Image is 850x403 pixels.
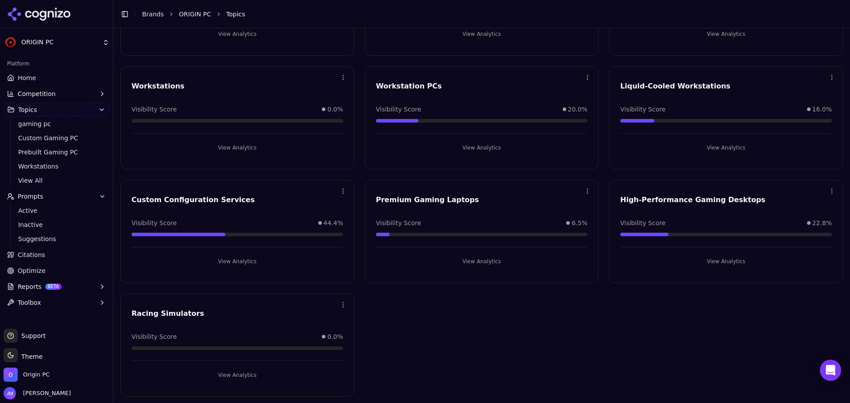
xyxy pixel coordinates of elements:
div: Workstations [131,81,343,92]
a: Optimize [4,264,109,278]
button: Toolbox [4,296,109,310]
span: Visibility Score [376,219,421,227]
div: Liquid-Cooled Workstations [620,81,832,92]
button: ReportsBETA [4,280,109,294]
button: Prompts [4,189,109,203]
a: Active [15,204,99,217]
div: Racing Simulators [131,308,343,319]
button: View Analytics [131,368,343,382]
button: View Analytics [131,254,343,269]
span: Home [18,73,36,82]
span: ORIGIN PC [21,38,99,46]
button: View Analytics [376,254,587,269]
span: Active [18,206,95,215]
span: Custom Gaming PC [18,134,95,142]
button: Topics [4,103,109,117]
span: Prompts [18,192,43,201]
span: Inactive [18,220,95,229]
span: Reports [18,282,42,291]
span: Toolbox [18,298,41,307]
div: Custom Configuration Services [131,195,343,205]
button: View Analytics [131,27,343,41]
span: Origin PC [23,371,50,379]
a: Brands [142,11,164,18]
span: Suggestions [18,234,95,243]
span: Topics [226,10,245,19]
a: Inactive [15,219,99,231]
a: gaming pc [15,118,99,130]
button: View Analytics [376,27,587,41]
button: View Analytics [376,141,587,155]
span: Theme [18,353,42,360]
span: Visibility Score [620,219,665,227]
button: View Analytics [620,254,832,269]
span: 44.4% [324,219,343,227]
img: Jesse Mak [4,387,16,399]
button: View Analytics [620,141,832,155]
span: 0.0% [327,105,343,114]
span: Citations [18,250,45,259]
span: Visibility Score [131,219,177,227]
button: Open organization switcher [4,368,50,382]
a: Home [4,71,109,85]
span: Visibility Score [620,105,665,114]
div: Platform [4,57,109,71]
a: Prebuilt Gaming PC [15,146,99,158]
span: Visibility Score [131,332,177,341]
div: Open Intercom Messenger [820,360,841,381]
button: View Analytics [620,27,832,41]
a: View All [15,174,99,187]
span: Workstations [18,162,95,171]
img: ORIGIN PC [4,35,18,50]
span: Support [18,331,46,340]
span: 0.0% [327,332,343,341]
span: View All [18,176,95,185]
a: Citations [4,248,109,262]
span: Competition [18,89,56,98]
span: Visibility Score [131,105,177,114]
span: Topics [18,105,37,114]
div: Premium Gaming Laptops [376,195,587,205]
span: Optimize [18,266,46,275]
span: Prebuilt Gaming PC [18,148,95,157]
a: Workstations [15,160,99,173]
span: gaming pc [18,119,95,128]
div: High-Performance Gaming Desktops [620,195,832,205]
a: Suggestions [15,233,99,245]
nav: breadcrumb [142,10,825,19]
span: 6.5% [572,219,587,227]
div: Workstation PCs [376,81,587,92]
span: BETA [45,284,62,290]
button: View Analytics [131,141,343,155]
span: 16.0% [812,105,832,114]
button: Competition [4,87,109,101]
span: [PERSON_NAME] [19,389,71,397]
span: Visibility Score [376,105,421,114]
a: Custom Gaming PC [15,132,99,144]
img: Origin PC [4,368,18,382]
a: ORIGIN PC [179,10,211,19]
button: Open user button [4,387,71,399]
span: 22.8% [812,219,832,227]
span: 20.0% [568,105,587,114]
